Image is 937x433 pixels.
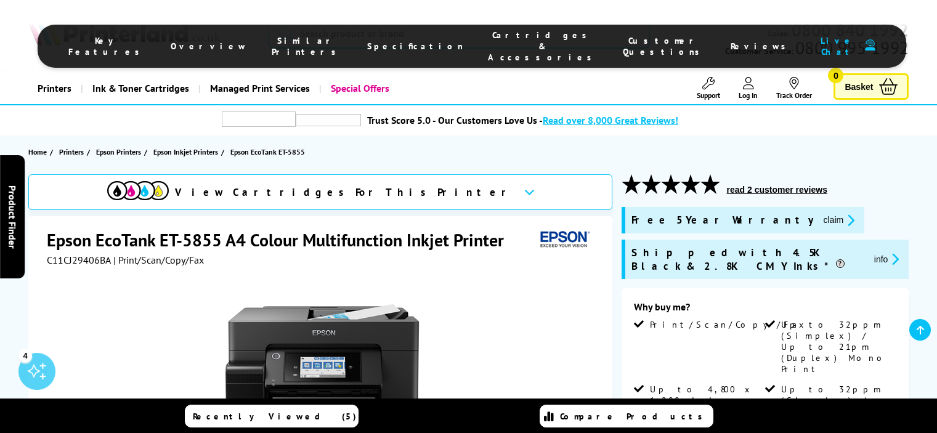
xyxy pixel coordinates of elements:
[697,91,720,100] span: Support
[820,213,859,227] button: promo-description
[96,145,144,158] a: Epson Printers
[367,114,678,126] a: Trust Score 5.0 - Our Customers Love Us -Read over 8,000 Great Reviews!
[631,213,814,227] span: Free 5 Year Warranty
[543,114,678,126] span: Read over 8,000 Great Reviews!
[631,246,864,273] span: Shipped with 4.5K Black & 2.8K CMY Inks*
[107,181,169,200] img: View Cartridges
[230,145,305,158] span: Epson EcoTank ET-5855
[650,384,763,417] span: Up to 4,800 x 1,200 dpi Print
[560,411,709,422] span: Compare Products
[623,35,706,57] span: Customer Questions
[367,41,463,52] span: Specification
[68,35,146,57] span: Key Features
[697,77,720,100] a: Support
[634,301,897,319] div: Why buy me?
[28,145,50,158] a: Home
[171,41,247,52] span: Overview
[870,252,903,266] button: promo-description
[540,405,713,427] a: Compare Products
[198,73,319,104] a: Managed Print Services
[781,319,894,374] span: Up to 32ppm (Simplex) / Up to 21pm (Duplex) Mono Print
[185,405,359,427] a: Recently Viewed (5)
[28,145,47,158] span: Home
[59,145,84,158] span: Printers
[175,185,514,199] span: View Cartridges For This Printer
[6,185,18,248] span: Product Finder
[113,254,204,266] span: | Print/Scan/Copy/Fax
[222,111,296,127] img: trustpilot rating
[92,73,189,104] span: Ink & Toner Cartridges
[845,78,873,95] span: Basket
[319,73,399,104] a: Special Offers
[834,73,909,100] a: Basket 0
[272,35,343,57] span: Similar Printers
[96,145,141,158] span: Epson Printers
[230,145,308,158] a: Epson EcoTank ET-5855
[153,145,221,158] a: Epson Inkjet Printers
[28,73,81,104] a: Printers
[865,39,875,51] img: user-headset-duotone.svg
[828,68,843,83] span: 0
[535,229,592,251] img: Epson
[739,91,758,100] span: Log In
[47,254,111,266] span: C11CJ29406BA
[59,145,87,158] a: Printers
[731,41,792,52] span: Reviews
[723,184,831,195] button: read 2 customer reviews
[18,349,32,362] div: 4
[47,229,516,251] h1: Epson EcoTank ET-5855 A4 Colour Multifunction Inkjet Printer
[296,114,361,126] img: trustpilot rating
[153,145,218,158] span: Epson Inkjet Printers
[488,30,598,63] span: Cartridges & Accessories
[776,77,812,100] a: Track Order
[193,411,357,422] span: Recently Viewed (5)
[817,35,859,57] span: Live Chat
[739,77,758,100] a: Log In
[81,73,198,104] a: Ink & Toner Cartridges
[650,319,808,330] span: Print/Scan/Copy/Fax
